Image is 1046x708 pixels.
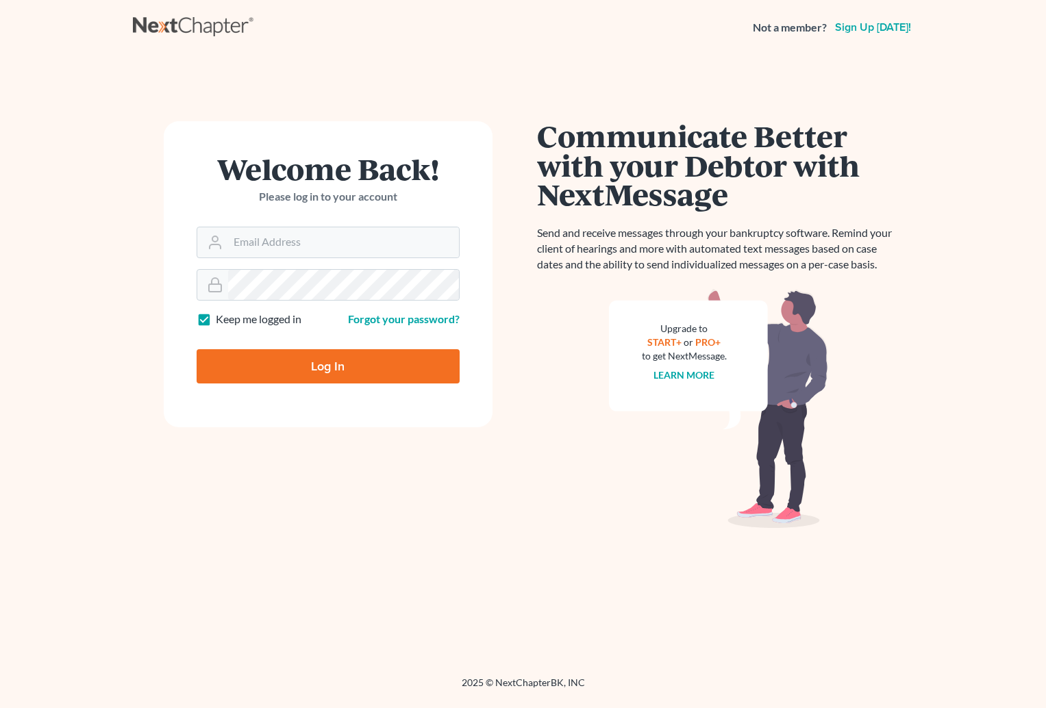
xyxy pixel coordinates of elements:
[647,336,682,348] a: START+
[642,349,727,363] div: to get NextMessage.
[228,227,459,257] input: Email Address
[197,154,460,184] h1: Welcome Back!
[133,676,914,700] div: 2025 © NextChapterBK, INC
[216,312,301,327] label: Keep me logged in
[653,369,714,381] a: Learn more
[753,20,827,36] strong: Not a member?
[695,336,721,348] a: PRO+
[537,121,900,209] h1: Communicate Better with your Debtor with NextMessage
[609,289,828,529] img: nextmessage_bg-59042aed3d76b12b5cd301f8e5b87938c9018125f34e5fa2b7a6b67550977c72.svg
[348,312,460,325] a: Forgot your password?
[197,189,460,205] p: Please log in to your account
[537,225,900,273] p: Send and receive messages through your bankruptcy software. Remind your client of hearings and mo...
[197,349,460,383] input: Log In
[684,336,693,348] span: or
[832,22,914,33] a: Sign up [DATE]!
[642,322,727,336] div: Upgrade to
